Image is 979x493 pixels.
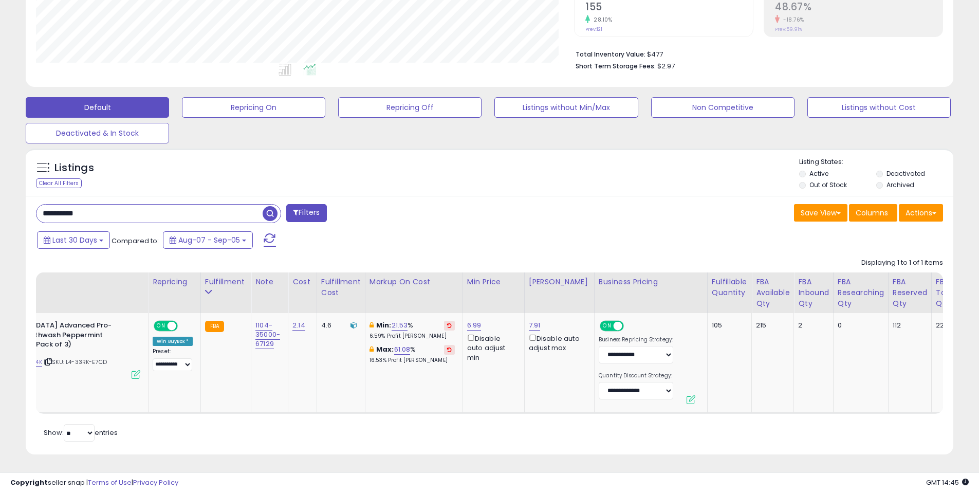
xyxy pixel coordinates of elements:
[893,277,927,309] div: FBA Reserved Qty
[590,16,612,24] small: 28.10%
[838,321,880,330] div: 0
[775,1,943,15] h2: 48.67%
[155,322,168,331] span: ON
[467,277,520,287] div: Min Price
[10,478,178,488] div: seller snap | |
[370,322,374,328] i: This overrides the store level min markup for this listing
[529,320,541,331] a: 7.91
[112,236,159,246] span: Compared to:
[529,333,586,353] div: Disable auto adjust max
[292,277,312,287] div: Cost
[849,204,897,222] button: Columns
[255,320,280,349] a: 1104-35000-67129
[292,320,305,331] a: 2.14
[599,277,703,287] div: Business Pricing
[467,320,482,331] a: 6.99
[370,333,455,340] p: 6.59% Profit [PERSON_NAME]
[775,26,802,32] small: Prev: 59.91%
[585,1,753,15] h2: 155
[585,26,602,32] small: Prev: 121
[799,157,953,167] p: Listing States:
[88,478,132,487] a: Terms of Use
[26,97,169,118] button: Default
[936,321,952,330] div: 223
[576,47,935,60] li: $477
[392,320,408,331] a: 21.53
[856,208,888,218] span: Columns
[205,277,247,287] div: Fulfillment
[809,180,847,189] label: Out of Stock
[529,277,590,287] div: [PERSON_NAME]
[936,277,955,309] div: FBA Total Qty
[163,231,253,249] button: Aug-07 - Sep-05
[794,204,847,222] button: Save View
[153,348,193,371] div: Preset:
[599,336,673,343] label: Business Repricing Strategy:
[838,277,884,309] div: FBA Researching Qty
[447,323,452,328] i: Revert to store-level Min Markup
[26,123,169,143] button: Deactivated & In Stock
[899,204,943,222] button: Actions
[176,322,193,331] span: OFF
[447,347,452,352] i: Revert to store-level Max Markup
[576,50,645,59] b: Total Inventory Value:
[321,277,361,298] div: Fulfillment Cost
[370,277,458,287] div: Markup on Cost
[780,16,804,24] small: -18.76%
[54,161,94,175] h5: Listings
[712,321,744,330] div: 105
[178,235,240,245] span: Aug-07 - Sep-05
[286,204,326,222] button: Filters
[376,320,392,330] b: Min:
[576,62,656,70] b: Short Term Storage Fees:
[712,277,747,298] div: Fulfillable Quantity
[338,97,482,118] button: Repricing Off
[861,258,943,268] div: Displaying 1 to 1 of 1 items
[37,231,110,249] button: Last 30 Days
[926,478,969,487] span: 2025-10-6 14:45 GMT
[44,358,107,366] span: | SKU: L4-33RK-E7CD
[494,97,638,118] button: Listings without Min/Max
[52,235,97,245] span: Last 30 Days
[893,321,923,330] div: 112
[886,169,925,178] label: Deactivated
[321,321,357,330] div: 4.6
[205,321,224,332] small: FBA
[370,345,455,364] div: %
[886,180,914,189] label: Archived
[756,277,789,309] div: FBA Available Qty
[467,333,516,362] div: Disable auto adjust min
[376,344,394,354] b: Max:
[599,372,673,379] label: Quantity Discount Strategy:
[798,321,825,330] div: 2
[365,272,463,313] th: The percentage added to the cost of goods (COGS) that forms the calculator for Min & Max prices.
[601,322,614,331] span: ON
[756,321,786,330] div: 215
[622,322,639,331] span: OFF
[809,169,828,178] label: Active
[394,344,411,355] a: 61.08
[44,428,118,437] span: Show: entries
[153,337,193,346] div: Win BuyBox *
[657,61,675,71] span: $2.97
[370,357,455,364] p: 16.53% Profit [PERSON_NAME]
[370,321,455,340] div: %
[133,478,178,487] a: Privacy Policy
[153,277,196,287] div: Repricing
[10,478,48,487] strong: Copyright
[798,277,829,309] div: FBA inbound Qty
[182,97,325,118] button: Repricing On
[36,178,82,188] div: Clear All Filters
[255,277,284,287] div: Note
[370,346,374,353] i: This overrides the store level max markup for this listing
[651,97,795,118] button: Non Competitive
[807,97,951,118] button: Listings without Cost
